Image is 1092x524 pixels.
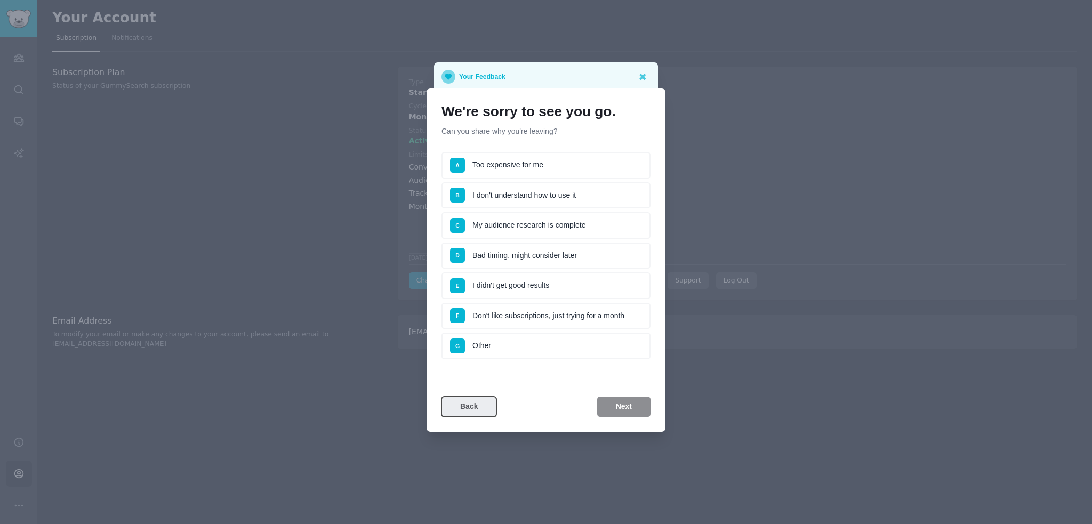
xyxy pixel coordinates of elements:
[455,192,460,198] span: B
[455,222,460,229] span: C
[441,103,651,120] h1: We're sorry to see you go.
[456,312,459,319] span: F
[459,70,505,84] p: Your Feedback
[455,252,460,259] span: D
[455,162,460,168] span: A
[455,283,459,289] span: E
[455,343,460,349] span: G
[441,397,496,417] button: Back
[441,126,651,137] p: Can you share why you're leaving?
